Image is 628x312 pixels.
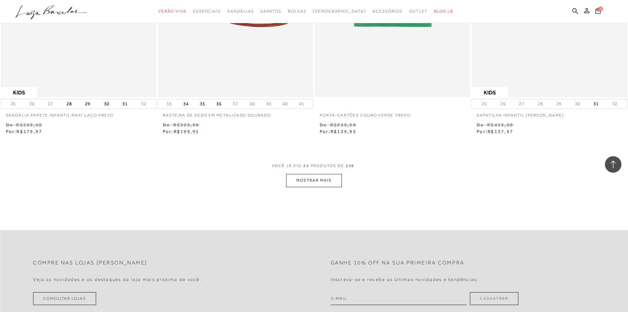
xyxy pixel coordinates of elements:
button: 28 [65,99,74,108]
button: 31 [120,99,130,108]
span: Por: [477,129,513,134]
span: Outlet [409,9,428,14]
button: 28 [536,101,545,107]
a: categoryNavScreenReaderText [409,5,428,17]
span: R$179,97 [16,129,42,134]
h4: Veja as novidades e os destaques da loja mais próxima de você. [33,277,201,282]
small: De [163,122,170,127]
span: Verão Viva [158,9,187,14]
button: Cadastrar [470,292,518,305]
a: categoryNavScreenReaderText [260,5,281,17]
button: 30 [102,99,111,108]
button: 29 [83,99,92,108]
small: De [6,122,13,127]
small: R$459,90 [487,122,513,127]
span: R$129,95 [331,129,356,134]
button: 26 [27,101,37,107]
img: selo_estatico.jpg [1,87,37,97]
span: [DEMOGRAPHIC_DATA] [313,9,366,14]
span: R$137,97 [488,129,513,134]
button: 25 [480,101,489,107]
button: MOSTRAR MAIS [286,174,342,187]
h4: Inscreva-se e receba as últimas novidades e tendências. [331,277,479,282]
button: 30 [573,101,582,107]
span: Por: [320,129,356,134]
small: De [320,122,327,127]
a: categoryNavScreenReaderText [227,5,254,17]
button: 39 [264,101,273,107]
span: Sandálias [227,9,254,14]
a: PORTA-CARTÕES COURO VERDE TREVO [315,109,470,118]
span: Sapatos [260,9,281,14]
a: Consultar Lojas [33,292,96,305]
a: categoryNavScreenReaderText [193,5,221,17]
button: 31 [591,99,601,108]
span: Bolsas [288,9,307,14]
button: 41 [297,101,306,107]
small: De [477,122,484,127]
button: 38 [248,101,257,107]
a: categoryNavScreenReaderText [288,5,307,17]
a: SAPATILHA INFANTIL [PERSON_NAME] [472,109,627,118]
small: R$259,90 [330,122,356,127]
button: 33 [164,101,174,107]
a: RASTEIRA DE DEDO EM METALIZADO DOURADO [158,109,313,118]
button: 27 [517,101,526,107]
button: 27 [46,101,55,107]
small: R$399,90 [173,122,199,127]
button: 36 [214,99,224,108]
button: 35 [198,99,207,108]
button: 40 [281,101,290,107]
button: 26 [498,101,508,107]
button: 34 [181,99,191,108]
button: 32 [610,101,619,107]
small: R$599,90 [16,122,42,127]
h2: Ganhe 10% off na sua primeira compra [331,260,464,266]
a: SANDÁLIA PAPETE INFANTIL MAXI LAÇO PRETO [1,109,156,118]
span: Acessórios [373,9,403,14]
button: 0 [593,7,603,16]
img: selo_estatico.jpg [472,87,508,97]
span: Por: [163,129,199,134]
span: 24 [303,163,309,168]
span: VOCÊ JÁ VIU PRODUTOS DE [272,163,356,168]
h2: Compre nas lojas [PERSON_NAME] [33,260,147,266]
a: noSubCategoriesText [313,5,366,17]
button: 37 [231,101,240,107]
span: Essenciais [193,9,221,14]
a: categoryNavScreenReaderText [158,5,187,17]
input: E-mail [331,292,467,305]
button: 25 [9,101,18,107]
span: 0 [598,7,603,11]
span: BLOG LB [434,9,453,14]
span: Por: [6,129,43,134]
a: BLOG LB [434,5,453,17]
button: 32 [139,101,148,107]
span: R$199,95 [174,129,199,134]
span: 538 [346,163,355,168]
button: 29 [554,101,563,107]
a: categoryNavScreenReaderText [373,5,403,17]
